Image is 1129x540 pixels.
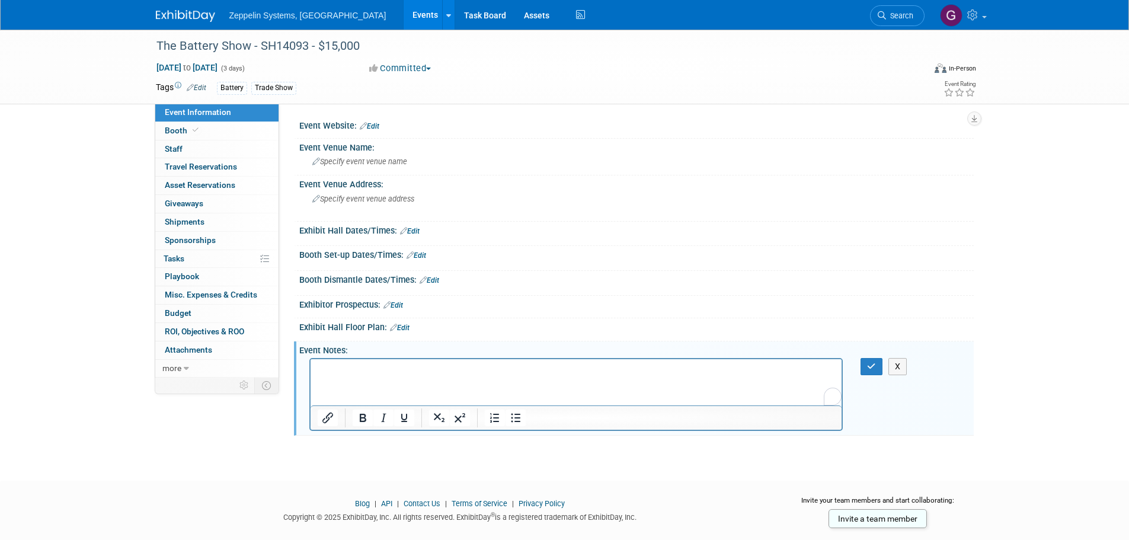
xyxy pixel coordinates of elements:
[217,82,247,94] div: Battery
[442,499,450,508] span: |
[299,246,974,261] div: Booth Set-up Dates/Times:
[155,250,279,268] a: Tasks
[193,127,199,133] i: Booth reservation complete
[155,158,279,176] a: Travel Reservations
[355,499,370,508] a: Blog
[485,410,505,426] button: Numbered list
[888,358,907,375] button: X
[152,36,907,57] div: The Battery Show - SH14093 - $15,000
[450,410,470,426] button: Superscript
[829,509,927,528] a: Invite a team member
[519,499,565,508] a: Privacy Policy
[353,410,373,426] button: Bold
[155,341,279,359] a: Attachments
[234,378,255,393] td: Personalize Event Tab Strip
[165,271,199,281] span: Playbook
[156,81,206,95] td: Tags
[381,499,392,508] a: API
[155,323,279,341] a: ROI, Objectives & ROO
[155,286,279,304] a: Misc. Expenses & Credits
[299,271,974,286] div: Booth Dismantle Dates/Times:
[156,62,218,73] span: [DATE] [DATE]
[299,222,974,237] div: Exhibit Hall Dates/Times:
[373,410,394,426] button: Italic
[165,180,235,190] span: Asset Reservations
[383,301,403,309] a: Edit
[311,359,842,405] iframe: Rich Text Area
[164,254,184,263] span: Tasks
[254,378,279,393] td: Toggle Event Tabs
[155,360,279,378] a: more
[181,63,193,72] span: to
[452,499,507,508] a: Terms of Service
[365,62,436,75] button: Committed
[165,126,201,135] span: Booth
[165,308,191,318] span: Budget
[165,144,183,154] span: Staff
[429,410,449,426] button: Subscript
[312,194,414,203] span: Specify event venue address
[165,199,203,208] span: Giveaways
[299,139,974,154] div: Event Venue Name:
[299,318,974,334] div: Exhibit Hall Floor Plan:
[394,410,414,426] button: Underline
[155,268,279,286] a: Playbook
[420,276,439,285] a: Edit
[162,363,181,373] span: more
[940,4,962,27] img: Genevieve Dewald
[155,195,279,213] a: Giveaways
[220,65,245,72] span: (3 days)
[155,122,279,140] a: Booth
[155,177,279,194] a: Asset Reservations
[251,82,296,94] div: Trade Show
[165,235,216,245] span: Sponsorships
[187,84,206,92] a: Edit
[782,496,974,513] div: Invite your team members and start collaborating:
[299,175,974,190] div: Event Venue Address:
[165,162,237,171] span: Travel Reservations
[404,499,440,508] a: Contact Us
[390,324,410,332] a: Edit
[400,227,420,235] a: Edit
[155,232,279,250] a: Sponsorships
[165,217,204,226] span: Shipments
[886,11,913,20] span: Search
[394,499,402,508] span: |
[155,104,279,122] a: Event Information
[509,499,517,508] span: |
[165,290,257,299] span: Misc. Expenses & Credits
[165,345,212,354] span: Attachments
[948,64,976,73] div: In-Person
[312,157,407,166] span: Specify event venue name
[360,122,379,130] a: Edit
[944,81,976,87] div: Event Rating
[318,410,338,426] button: Insert/edit link
[155,305,279,322] a: Budget
[155,140,279,158] a: Staff
[491,512,495,518] sup: ®
[156,509,765,523] div: Copyright © 2025 ExhibitDay, Inc. All rights reserved. ExhibitDay is a registered trademark of Ex...
[870,5,925,26] a: Search
[407,251,426,260] a: Edit
[165,107,231,117] span: Event Information
[855,62,977,79] div: Event Format
[372,499,379,508] span: |
[299,341,974,356] div: Event Notes:
[165,327,244,336] span: ROI, Objectives & ROO
[155,213,279,231] a: Shipments
[299,117,974,132] div: Event Website:
[935,63,946,73] img: Format-Inperson.png
[299,296,974,311] div: Exhibitor Prospectus:
[506,410,526,426] button: Bullet list
[229,11,386,20] span: Zeppelin Systems, [GEOGRAPHIC_DATA]
[156,10,215,22] img: ExhibitDay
